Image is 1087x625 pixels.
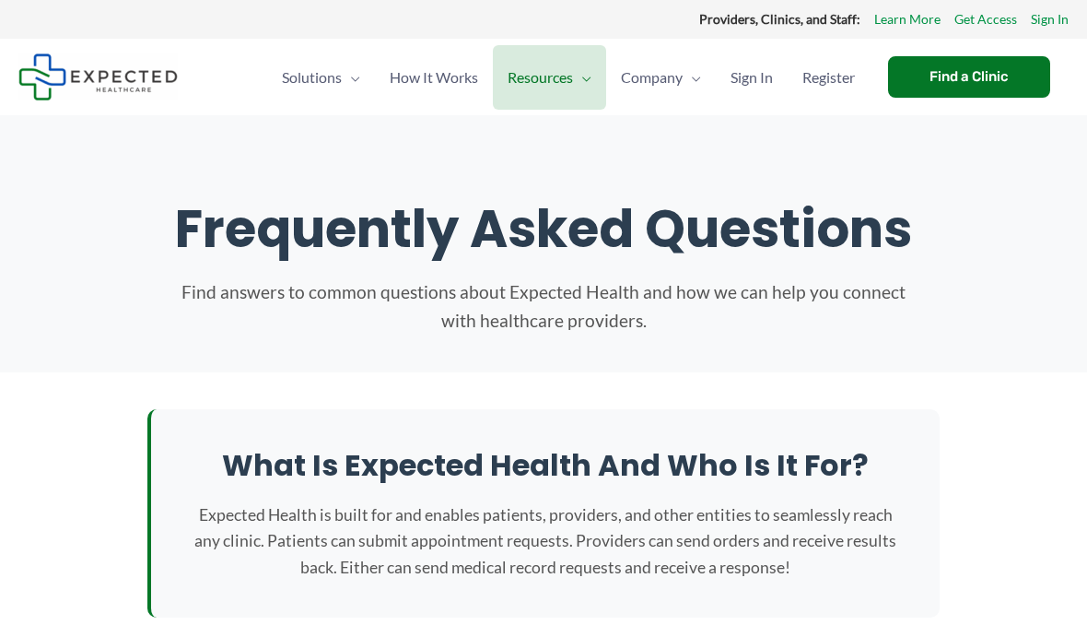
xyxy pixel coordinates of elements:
a: How It Works [375,45,493,110]
span: Solutions [282,45,342,110]
span: Menu Toggle [342,45,360,110]
a: Register [788,45,870,110]
span: Sign In [731,45,773,110]
a: CompanyMenu Toggle [606,45,716,110]
span: Menu Toggle [683,45,701,110]
p: Find answers to common questions about Expected Health and how we can help you connect with healt... [175,278,912,335]
span: How It Works [390,45,478,110]
span: Resources [508,45,573,110]
strong: Providers, Clinics, and Staff: [699,11,860,27]
a: Sign In [716,45,788,110]
span: Register [802,45,855,110]
h2: What is Expected Health and who is it for? [188,446,903,485]
nav: Primary Site Navigation [267,45,870,110]
a: Get Access [954,7,1017,31]
a: Sign In [1031,7,1069,31]
span: Menu Toggle [573,45,591,110]
img: Expected Healthcare Logo - side, dark font, small [18,53,178,100]
a: SolutionsMenu Toggle [267,45,375,110]
h1: Frequently Asked Questions [18,198,1069,260]
a: Find a Clinic [888,56,1050,98]
a: ResourcesMenu Toggle [493,45,606,110]
p: Expected Health is built for and enables patients, providers, and other entities to seamlessly re... [188,502,903,580]
a: Learn More [874,7,941,31]
span: Company [621,45,683,110]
